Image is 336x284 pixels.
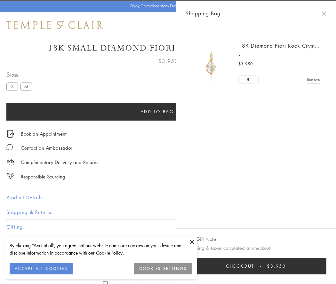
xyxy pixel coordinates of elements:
img: icon_appointment.svg [6,130,14,138]
span: Add to bag [140,108,174,115]
img: icon_sourcing.svg [6,173,14,179]
div: By clicking “Accept all”, you agree that our website can store cookies on your device and disclos... [10,242,192,256]
button: ACCEPT ALL COOKIES [10,263,73,274]
a: Set quantity to 2 [252,76,258,84]
a: Book an Appointment [21,130,67,137]
button: Close Shopping Bag [322,11,326,16]
button: Add Gift Note [186,235,216,243]
button: Shipping & Returns [6,205,330,219]
span: Size: [6,69,35,80]
button: Checkout $3,950 [186,258,326,274]
img: Temple St. Clair [6,21,103,29]
img: MessageIcon-01_2.svg [6,144,13,150]
span: $3,950 [267,263,286,270]
p: Enjoy Complimentary Delivery & Returns [130,3,203,9]
p: S [238,51,320,58]
button: COOKIES SETTINGS [134,263,192,274]
a: Set quantity to 0 [239,76,245,84]
span: Checkout [226,263,254,270]
span: $3,950 [238,61,253,67]
label: M [20,83,32,91]
h1: 18K Small Diamond Fiori Rock Crystal Amulet [6,43,330,54]
button: Add to bag [6,103,308,121]
p: Complimentary Delivery and Returns [21,158,98,166]
span: Shopping Bag [186,9,220,18]
button: Gifting [6,220,330,234]
a: Remove [307,76,320,83]
img: P51889-E11FIORI [192,45,230,83]
label: S [6,83,18,91]
div: Responsible Sourcing [21,173,65,181]
div: Contact an Ambassador [21,144,72,152]
img: icon_delivery.svg [6,158,14,166]
p: Shipping & taxes calculated at checkout [186,244,326,252]
span: $3,950 [158,57,178,65]
button: Product Details [6,190,330,205]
